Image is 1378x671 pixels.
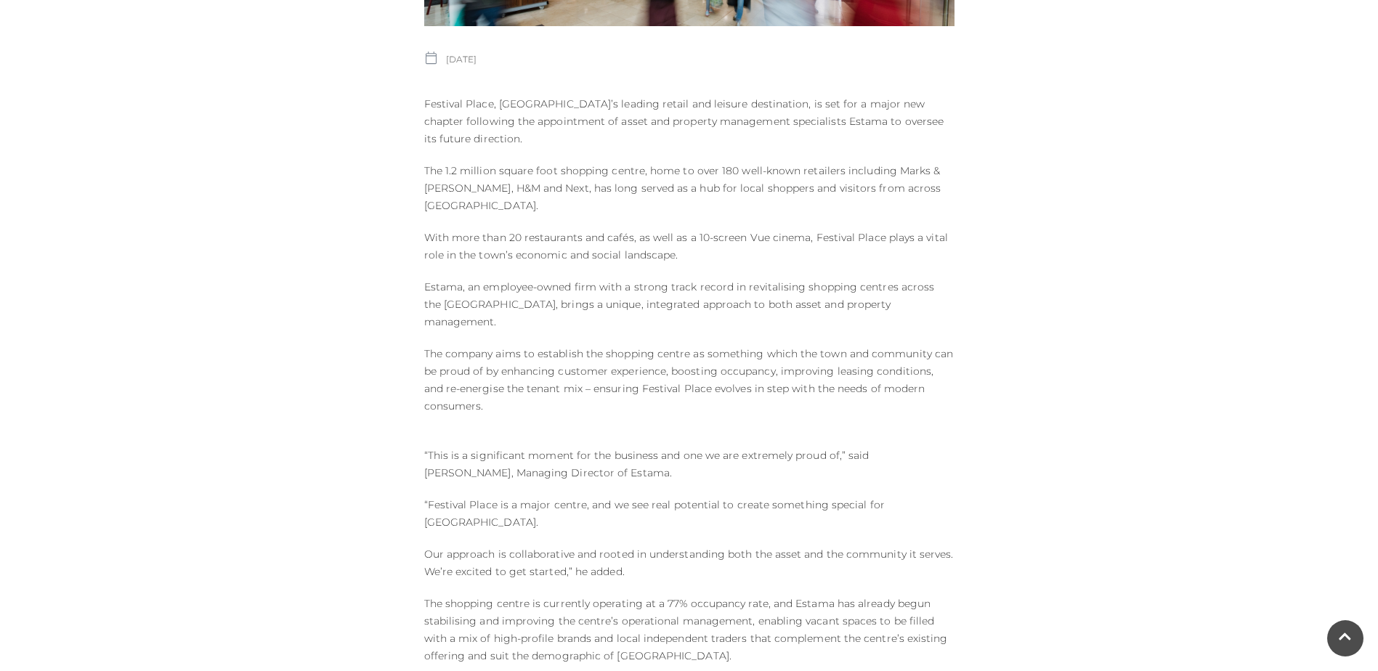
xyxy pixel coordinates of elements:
p: The 1.2 million square foot shopping centre, home to over 180 well-known retailers including Mark... [424,162,955,214]
p: “Festival Place is a major centre, and we see real potential to create something special for [GEO... [424,496,955,531]
p: “This is a significant moment for the business and one we are extremely proud of,” said [PERSON_N... [424,447,955,481]
p: The shopping centre is currently operating at a 77% occupancy rate, and Estama has already begun ... [424,595,955,664]
p: With more than 20 restaurants and cafés, as well as a 10-screen Vue cinema, Festival Place plays ... [424,229,955,264]
p: Estama, an employee-owned firm with a strong track record in revitalising shopping centres across... [424,278,955,330]
p: Festival Place, [GEOGRAPHIC_DATA]’s leading retail and leisure destination, is set for a major ne... [424,95,955,147]
p: [DATE] [424,49,477,64]
p: The company aims to establish the shopping centre as something which the town and community can b... [424,345,955,432]
p: Our approach is collaborative and rooted in understanding both the asset and the community it ser... [424,545,955,580]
